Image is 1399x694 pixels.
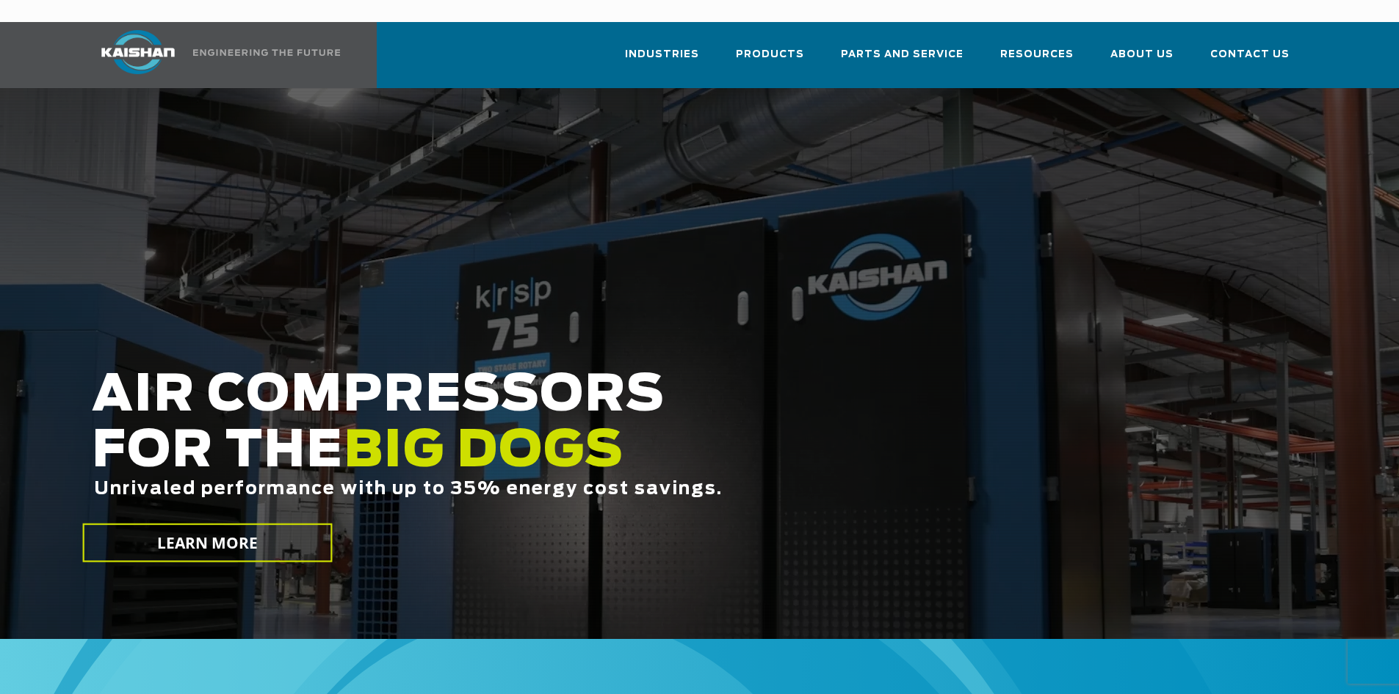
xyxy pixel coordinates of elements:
[841,35,964,85] a: Parts and Service
[625,35,699,85] a: Industries
[193,49,340,56] img: Engineering the future
[1210,46,1290,63] span: Contact Us
[1110,35,1174,85] a: About Us
[83,30,193,74] img: kaishan logo
[625,46,699,63] span: Industries
[94,480,723,498] span: Unrivaled performance with up to 35% energy cost savings.
[1000,35,1074,85] a: Resources
[156,532,258,554] span: LEARN MORE
[1110,46,1174,63] span: About Us
[1210,35,1290,85] a: Contact Us
[736,46,804,63] span: Products
[83,22,343,88] a: Kaishan USA
[82,524,332,563] a: LEARN MORE
[344,427,624,477] span: BIG DOGS
[841,46,964,63] span: Parts and Service
[92,368,1102,545] h2: AIR COMPRESSORS FOR THE
[736,35,804,85] a: Products
[1000,46,1074,63] span: Resources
